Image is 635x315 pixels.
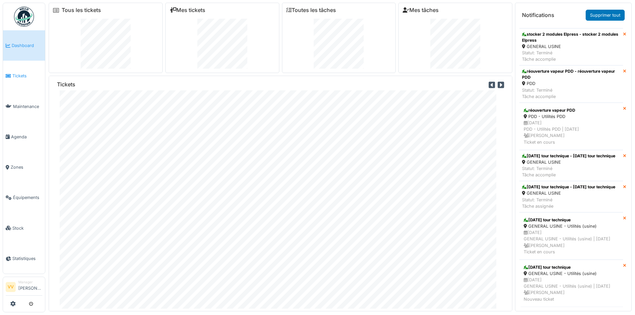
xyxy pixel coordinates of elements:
[519,28,623,66] a: stocker 2 modules Elpress - stocker 2 modules Elpress GENERAL USINE Statut: TerminéTâche accomplie
[11,134,42,140] span: Agenda
[57,81,75,88] h6: Tickets
[12,225,42,231] span: Stock
[522,80,620,87] div: PDD
[14,7,34,27] img: Badge_color-CXgf-gQk.svg
[524,113,619,120] div: PDD - Utilités PDD
[522,184,615,190] div: [DATE] tour technique - [DATE] tour technique
[524,217,619,223] div: [DATE] tour technique
[519,150,623,181] a: [DATE] tour technique - [DATE] tour technique GENERAL USINE Statut: TerminéTâche accomplie
[522,190,615,196] div: GENERAL USINE
[286,7,336,13] a: Toutes les tâches
[403,7,439,13] a: Mes tâches
[524,120,619,145] div: [DATE] PDD - Utilités PDD | [DATE] [PERSON_NAME] Ticket en cours
[522,68,620,80] div: réouverture vapeur PDD - réouverture vapeur PDD
[522,165,615,178] div: Statut: Terminé Tâche accomplie
[6,282,16,292] li: VV
[62,7,101,13] a: Tous les tickets
[519,260,623,307] a: [DATE] tour technique GENERAL USINE - Utilités (usine) [DATE]GENERAL USINE - Utilités (usine) | [...
[524,223,619,229] div: GENERAL USINE - Utilités (usine)
[519,65,623,103] a: réouverture vapeur PDD - réouverture vapeur PDD PDD Statut: TerminéTâche accomplie
[13,103,42,110] span: Maintenance
[522,197,615,209] div: Statut: Terminé Tâche assignée
[524,107,619,113] div: réouverture vapeur PDD
[522,153,615,159] div: [DATE] tour technique - [DATE] tour technique
[524,229,619,255] div: [DATE] GENERAL USINE - Utilités (usine) | [DATE] [PERSON_NAME] Ticket en cours
[522,31,620,43] div: stocker 2 modules Elpress - stocker 2 modules Elpress
[170,7,205,13] a: Mes tickets
[3,30,45,61] a: Dashboard
[519,103,623,150] a: réouverture vapeur PDD PDD - Utilités PDD [DATE]PDD - Utilités PDD | [DATE] [PERSON_NAME]Ticket e...
[522,50,620,62] div: Statut: Terminé Tâche accomplie
[3,122,45,152] a: Agenda
[519,212,623,260] a: [DATE] tour technique GENERAL USINE - Utilités (usine) [DATE]GENERAL USINE - Utilités (usine) | [...
[12,42,42,49] span: Dashboard
[522,159,615,165] div: GENERAL USINE
[586,10,625,21] a: Supprimer tout
[12,255,42,262] span: Statistiques
[11,164,42,170] span: Zones
[18,280,42,294] li: [PERSON_NAME]
[3,61,45,91] a: Tickets
[524,270,619,277] div: GENERAL USINE - Utilités (usine)
[13,194,42,201] span: Équipements
[519,181,623,212] a: [DATE] tour technique - [DATE] tour technique GENERAL USINE Statut: TerminéTâche assignée
[3,213,45,243] a: Stock
[524,277,619,302] div: [DATE] GENERAL USINE - Utilités (usine) | [DATE] [PERSON_NAME] Nouveau ticket
[3,152,45,182] a: Zones
[3,91,45,122] a: Maintenance
[6,280,42,296] a: VV Manager[PERSON_NAME]
[12,73,42,79] span: Tickets
[3,182,45,213] a: Équipements
[524,264,619,270] div: [DATE] tour technique
[522,43,620,50] div: GENERAL USINE
[18,280,42,285] div: Manager
[522,12,554,18] h6: Notifications
[522,87,620,100] div: Statut: Terminé Tâche accomplie
[3,243,45,274] a: Statistiques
